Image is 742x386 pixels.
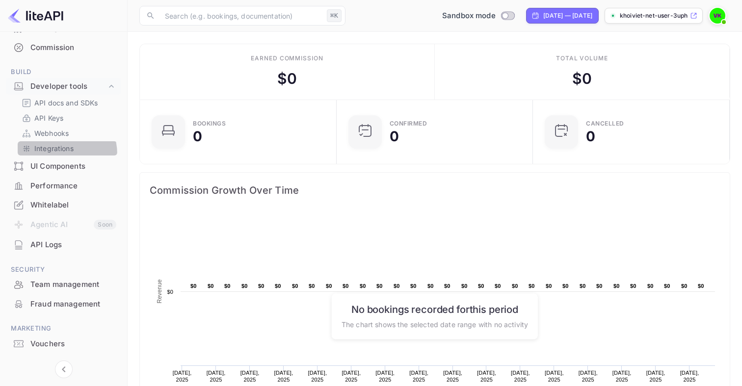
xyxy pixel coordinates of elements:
text: $0 [529,283,535,289]
div: CANCELLED [586,121,624,127]
a: Commission [6,38,121,56]
text: $0 [224,283,231,289]
text: $0 [630,283,636,289]
div: UI Components [30,161,116,172]
div: Earned commission [251,54,323,63]
text: $0 [698,283,704,289]
text: $0 [258,283,265,289]
text: $0 [596,283,603,289]
text: $0 [562,283,569,289]
text: [DATE], 2025 [274,370,293,383]
div: Performance [6,177,121,196]
h6: No bookings recorded for this period [342,303,528,315]
text: [DATE], 2025 [443,370,462,383]
text: $0 [478,283,484,289]
text: $0 [580,283,586,289]
text: $0 [343,283,349,289]
text: [DATE], 2025 [409,370,428,383]
text: [DATE], 2025 [680,370,699,383]
div: Whitelabel [6,196,121,215]
text: $0 [512,283,518,289]
img: Viet Khoi [710,8,725,24]
text: $0 [208,283,214,289]
div: Vouchers [30,338,116,350]
text: $0 [241,283,248,289]
div: Commission [30,42,116,53]
img: LiteAPI logo [8,8,63,24]
div: $ 0 [277,68,297,90]
div: $ 0 [572,68,592,90]
text: [DATE], 2025 [477,370,496,383]
a: Webhooks [22,128,113,138]
a: Earnings [6,19,121,37]
span: Commission Growth Over Time [150,182,720,198]
input: Search (e.g. bookings, documentation) [159,6,323,26]
div: Developer tools [6,78,121,95]
text: $0 [613,283,620,289]
text: $0 [664,283,670,289]
span: Build [6,67,121,77]
text: $0 [360,283,366,289]
a: Performance [6,177,121,195]
text: [DATE], 2025 [173,370,192,383]
text: $0 [410,283,417,289]
text: $0 [326,283,332,289]
div: Team management [6,275,121,294]
text: $0 [394,283,400,289]
button: Collapse navigation [55,360,73,378]
text: $0 [546,283,552,289]
text: $0 [495,283,501,289]
a: Integrations [22,143,113,154]
div: [DATE] — [DATE] [543,11,592,20]
div: Click to change the date range period [526,8,599,24]
text: $0 [309,283,315,289]
text: [DATE], 2025 [207,370,226,383]
text: [DATE], 2025 [579,370,598,383]
div: API docs and SDKs [18,96,117,110]
p: Integrations [34,143,74,154]
div: 0 [390,129,399,143]
text: [DATE], 2025 [511,370,530,383]
a: API Keys [22,113,113,123]
div: Webhooks [18,126,117,140]
div: Integrations [18,141,117,155]
div: Performance [30,180,116,192]
div: Commission [6,38,121,57]
text: [DATE], 2025 [240,370,260,383]
text: [DATE], 2025 [342,370,361,383]
span: Sandbox mode [442,10,496,22]
p: Webhooks [34,128,69,138]
text: $0 [167,289,173,295]
p: The chart shows the selected date range with no activity [342,319,528,329]
div: 0 [193,129,202,143]
span: Security [6,264,121,275]
div: Fraud management [30,299,116,310]
span: Marketing [6,323,121,334]
div: Developer tools [30,81,106,92]
div: Whitelabel [30,200,116,211]
text: [DATE], 2025 [612,370,632,383]
a: API docs and SDKs [22,98,113,108]
text: Revenue [156,279,163,303]
div: API Logs [30,239,116,251]
a: Team management [6,275,121,293]
p: API Keys [34,113,63,123]
div: API Logs [6,235,121,255]
p: API docs and SDKs [34,98,98,108]
text: $0 [647,283,654,289]
div: Vouchers [6,335,121,354]
a: Vouchers [6,335,121,353]
text: $0 [444,283,450,289]
div: 0 [586,129,595,143]
div: API Keys [18,111,117,125]
text: [DATE], 2025 [308,370,327,383]
div: Bookings [193,121,226,127]
div: ⌘K [327,9,342,22]
text: $0 [461,283,468,289]
text: $0 [376,283,383,289]
div: UI Components [6,157,121,176]
text: [DATE], 2025 [375,370,395,383]
div: Fraud management [6,295,121,314]
a: API Logs [6,235,121,254]
text: $0 [275,283,281,289]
